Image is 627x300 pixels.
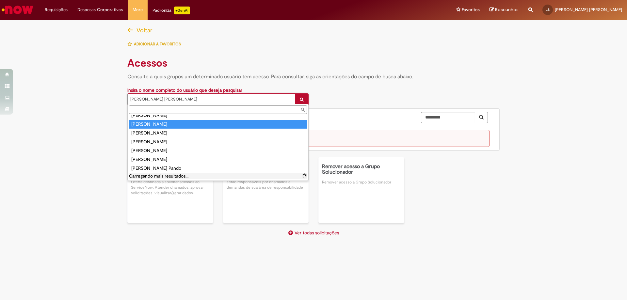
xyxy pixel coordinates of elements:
[129,111,307,120] div: [PERSON_NAME]
[129,129,307,137] div: [PERSON_NAME]
[129,173,307,179] li: Carregando mais resultados...
[129,146,307,155] div: [PERSON_NAME]
[128,115,308,181] ul: user
[129,155,307,164] div: [PERSON_NAME]
[129,120,307,129] div: [PERSON_NAME]
[129,164,307,173] div: [PERSON_NAME] Pando
[129,137,307,146] div: [PERSON_NAME]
